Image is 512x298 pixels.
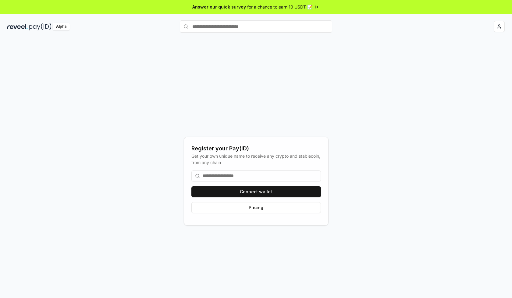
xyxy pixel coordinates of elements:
[192,4,246,10] span: Answer our quick survey
[191,153,321,166] div: Get your own unique name to receive any crypto and stablecoin, from any chain
[247,4,312,10] span: for a chance to earn 10 USDT 📝
[191,144,321,153] div: Register your Pay(ID)
[7,23,28,30] img: reveel_dark
[29,23,52,30] img: pay_id
[191,186,321,197] button: Connect wallet
[191,202,321,213] button: Pricing
[53,23,70,30] div: Alpha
